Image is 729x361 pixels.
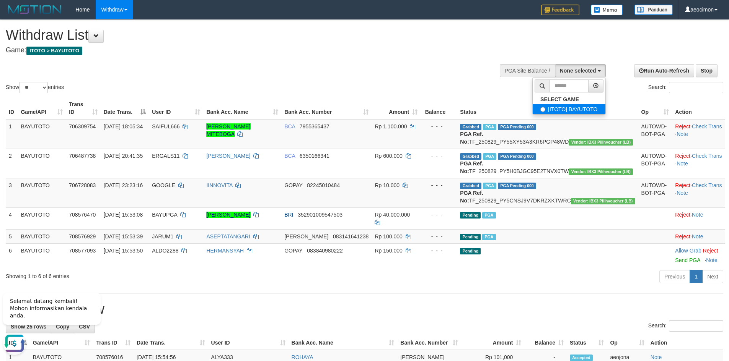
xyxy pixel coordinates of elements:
[692,182,722,188] a: Check Trans
[307,182,340,188] span: Copy 82245010484 to clipboard
[672,178,725,207] td: · ·
[26,47,82,55] span: ITOTO > BAYUTOTO
[6,243,18,267] td: 6
[483,153,496,160] span: Marked by aeojona
[675,153,690,159] a: Reject
[152,153,179,159] span: ERGALS11
[669,320,723,332] input: Search:
[672,97,725,119] th: Action
[483,124,496,130] span: Marked by aeojona
[540,107,545,112] input: [ITOTO] BAYUTOTO
[706,257,718,263] a: Note
[457,119,638,149] td: TF_250829_PY55XY53A3KR6PGP48WD
[677,160,688,167] a: Note
[634,64,694,77] a: Run Auto-Refresh
[460,212,481,219] span: Pending
[375,153,402,159] span: Rp 600.000
[284,153,295,159] span: BCA
[675,233,690,240] a: Reject
[10,12,87,32] span: Selamat datang kembali! Mohon informasikan kendala anda.
[149,97,203,119] th: User ID: activate to sort column ascending
[692,153,722,159] a: Check Trans
[648,82,723,93] label: Search:
[281,97,372,119] th: Bank Acc. Number: activate to sort column ascending
[6,229,18,243] td: 5
[104,233,143,240] span: [DATE] 15:53:39
[206,153,250,159] a: [PERSON_NAME]
[104,248,143,254] span: [DATE] 15:53:50
[206,123,250,137] a: [PERSON_NAME] MITEBOGA
[424,247,454,254] div: - - -
[498,183,536,189] span: PGA Pending
[375,248,402,254] span: Rp 150.000
[19,82,48,93] select: Showentries
[651,354,662,360] a: Note
[533,94,605,104] a: SELECT GAME
[69,212,96,218] span: 708576470
[703,248,718,254] a: Reject
[424,233,454,240] div: - - -
[104,212,143,218] span: [DATE] 15:53:08
[104,182,143,188] span: [DATE] 23:23:16
[6,97,18,119] th: ID
[284,123,295,130] span: BCA
[69,182,96,188] span: 706728083
[375,123,407,130] span: Rp 1.100.000
[152,212,177,218] span: BAYUPGA
[69,248,96,254] span: 708577093
[300,153,329,159] span: Copy 6350166341 to clipboard
[6,207,18,229] td: 4
[648,320,723,332] label: Search:
[421,97,457,119] th: Balance
[460,183,481,189] span: Grabbed
[677,131,688,137] a: Note
[6,28,478,43] h1: Withdraw List
[284,212,293,218] span: BRI
[424,152,454,160] div: - - -
[675,248,701,254] a: Allow Grab
[672,207,725,229] td: ·
[18,149,66,178] td: BAYUTOTO
[541,5,579,15] img: Feedback.jpg
[482,234,496,240] span: Marked by aeojona
[457,97,638,119] th: Status
[690,270,703,283] a: 1
[284,233,328,240] span: [PERSON_NAME]
[424,211,454,219] div: - - -
[607,336,647,350] th: Op: activate to sort column ascending
[638,97,672,119] th: Op: activate to sort column ascending
[424,123,454,130] div: - - -
[152,248,178,254] span: ALDO2288
[638,119,672,149] td: AUTOWD-BOT-PGA
[669,82,723,93] input: Search:
[333,233,369,240] span: Copy 083141641238 to clipboard
[6,149,18,178] td: 2
[375,212,410,218] span: Rp 40.000.000
[18,229,66,243] td: BAYUTOTO
[69,233,96,240] span: 708576929
[569,168,633,175] span: Vendor URL: https://dashboard.q2checkout.com/secure
[206,248,244,254] a: HERMANSYAH
[206,182,232,188] a: IINNOVITA
[460,124,481,130] span: Grabbed
[284,248,302,254] span: GOPAY
[18,243,66,267] td: BAYUTOTO
[372,97,421,119] th: Amount: activate to sort column ascending
[66,97,100,119] th: Trans ID: activate to sort column ascending
[307,248,342,254] span: Copy 083840980222 to clipboard
[104,123,143,130] span: [DATE] 18:05:34
[460,248,481,254] span: Pending
[93,336,134,350] th: Trans ID: activate to sort column ascending
[638,178,672,207] td: AUTOWD-BOT-PGA
[555,64,606,77] button: None selected
[18,97,66,119] th: Game/API: activate to sort column ascending
[18,119,66,149] td: BAYUTOTO
[6,178,18,207] td: 3
[638,149,672,178] td: AUTOWD-BOT-PGA
[457,178,638,207] td: TF_250829_PY5CNSJ9V7DKRZXKTWRC
[300,123,329,130] span: Copy 7955365437 to clipboard
[134,336,208,350] th: Date Trans.: activate to sort column ascending
[206,212,250,218] a: [PERSON_NAME]
[675,257,700,263] a: Send PGA
[375,233,402,240] span: Rp 100.000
